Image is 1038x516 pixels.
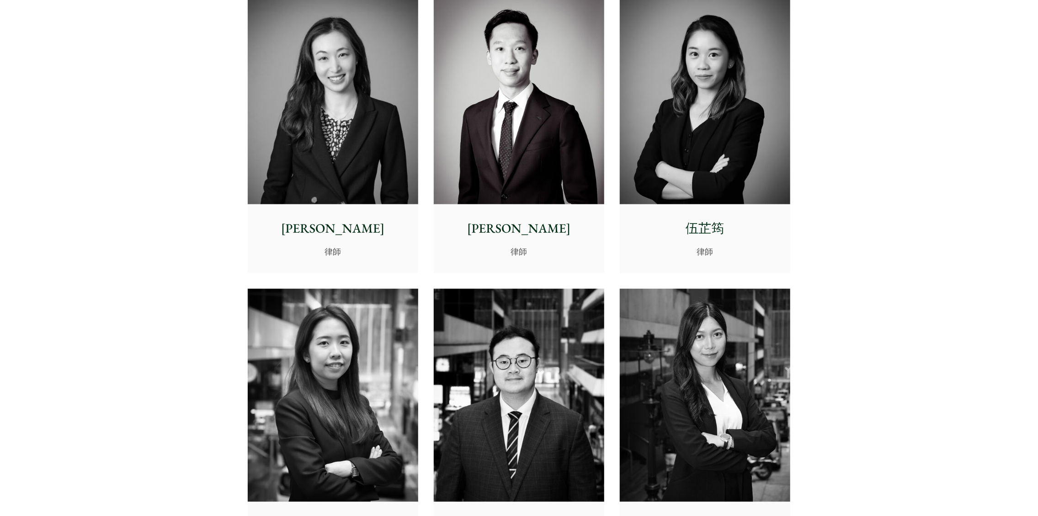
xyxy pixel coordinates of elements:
p: [PERSON_NAME] [255,219,411,238]
img: Joanne Lam photo [620,289,790,502]
p: 律師 [441,245,597,258]
p: 律師 [627,245,783,258]
p: 律師 [255,245,411,258]
p: [PERSON_NAME] [441,219,597,238]
p: 伍芷筠 [627,219,783,238]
